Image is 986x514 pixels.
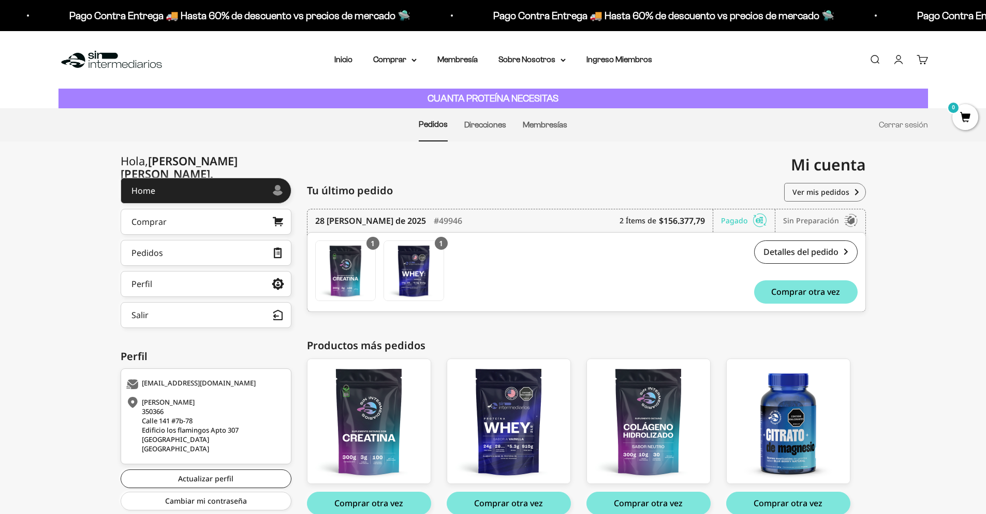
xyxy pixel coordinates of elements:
div: Pagado [721,209,775,232]
strong: CUANTA PROTEÍNA NECESITAS [428,93,558,104]
mark: 0 [947,102,960,114]
div: [EMAIL_ADDRESS][DOMAIN_NAME] [126,379,283,390]
div: Perfil [131,280,152,288]
a: Colágeno Hidrolizado - 300g [586,359,711,484]
a: Proteína Whey - Vainilla / 2 libras (910g) [384,240,444,301]
span: [PERSON_NAME] [PERSON_NAME] [121,153,238,181]
div: Perfil [121,349,291,364]
div: 2 Ítems de [620,209,713,232]
a: Cerrar sesión [879,120,928,129]
a: Actualizar perfil [121,469,291,488]
div: Salir [131,311,149,319]
div: [PERSON_NAME] 350366 Calle 141 #7b-78 Edificio los flamingos Apto 307 [GEOGRAPHIC_DATA] [GEOGRAPH... [126,397,283,453]
button: Salir [121,302,291,328]
img: creatina_01_large.png [307,359,431,483]
div: #49946 [434,209,462,232]
a: 0 [952,112,978,124]
img: colageno_01_e03c224b-442a-42c4-94f4-6330c5066a10_large.png [587,359,710,483]
a: Creatina Monohidrato [307,359,431,484]
div: Comprar [131,218,167,226]
span: Tu último pedido [307,183,393,198]
div: Sin preparación [783,209,858,232]
div: Productos más pedidos [307,338,866,353]
a: Comprar [121,209,291,235]
a: Membresías [523,120,567,129]
summary: Comprar [373,53,417,66]
div: 1 [366,237,379,250]
a: Detalles del pedido [754,240,858,264]
img: Translation missing: es.Proteína Whey - Vainilla / 2 libras (910g) [384,241,444,301]
div: 1 [435,237,448,250]
summary: Sobre Nosotros [498,53,566,66]
a: Inicio [334,55,352,64]
button: Comprar otra vez [754,280,858,304]
img: Translation missing: es.Creatina Monohidrato [316,241,375,301]
span: Mi cuenta [791,154,866,175]
img: whey_vainilla_front_1_808bbad8-c402-4f8a-9e09-39bf23c86e38_large.png [447,359,570,483]
b: $156.377,79 [659,215,705,227]
a: Pedidos [121,240,291,266]
a: Membresía [437,55,478,64]
a: Proteína Whey - Vainilla / 2 libras (910g) [447,359,571,484]
a: Direcciones [464,120,506,129]
a: Creatina Monohidrato [315,240,376,301]
a: Pedidos [419,120,448,128]
a: Ingreso Miembros [586,55,652,64]
a: Home [121,178,291,204]
div: Hola, [121,154,291,180]
a: Perfil [121,271,291,297]
a: Cambiar mi contraseña [121,492,291,510]
div: Home [131,187,155,195]
img: magnesio_01_c0af4f48-07d4-4d86-8d00-70c4420cd282_large.png [727,359,850,483]
div: Pedidos [131,249,163,257]
p: Pago Contra Entrega 🚚 Hasta 60% de descuento vs precios de mercado 🛸 [493,7,834,24]
span: . [210,166,213,181]
span: Comprar otra vez [771,288,840,296]
a: Ver mis pedidos [784,183,866,202]
a: Gomas con Citrato de Magnesio [726,359,850,484]
p: Pago Contra Entrega 🚚 Hasta 60% de descuento vs precios de mercado 🛸 [69,7,410,24]
time: 28 [PERSON_NAME] de 2025 [315,215,426,227]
